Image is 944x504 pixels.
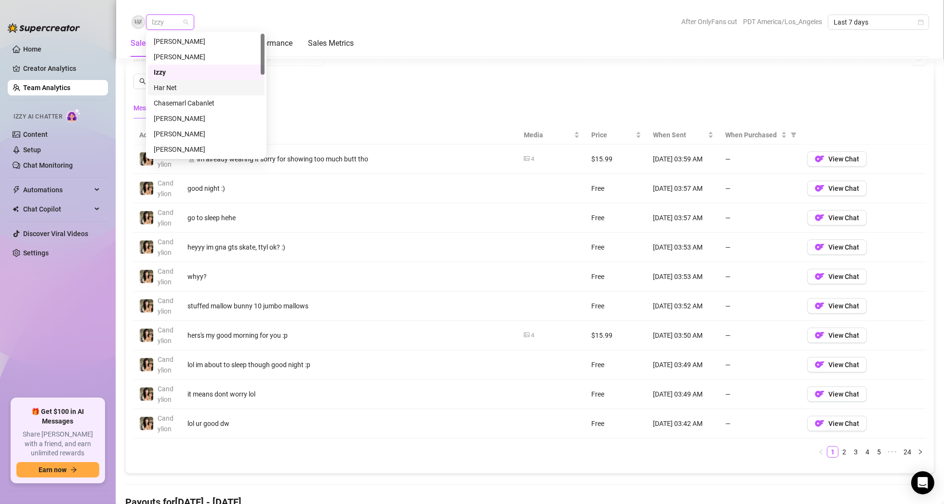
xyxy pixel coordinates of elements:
div: vanessa marandici [148,34,265,49]
span: Account [139,130,167,140]
td: [DATE] 03:50 AM [647,321,719,350]
td: [DATE] 03:49 AM [647,350,719,380]
img: Candylion [140,240,153,254]
div: stuffed mallow bunny 10 jumbo mallows [187,301,512,311]
img: Candylion [140,270,153,283]
li: Next 5 Pages [885,446,900,458]
span: arrow-right [70,466,77,473]
div: it means dont worry lol [187,389,512,399]
img: OF [815,272,824,281]
a: OFView Chat [807,275,867,283]
img: Candylion [140,387,153,401]
span: Candylion [158,267,173,286]
div: lol ur good dw [187,418,512,429]
span: Chat Copilot [23,201,92,217]
a: Home [23,45,41,53]
div: Messages [133,103,164,113]
td: — [719,233,801,262]
td: [DATE] 03:49 AM [647,380,719,409]
div: Open Intercom Messenger [911,471,934,494]
button: OFView Chat [807,357,867,372]
div: Soufiane Boudadour [148,126,265,142]
th: Price [585,126,647,145]
span: View Chat [828,390,859,398]
button: OFView Chat [807,239,867,255]
div: Har Net [154,82,259,93]
a: OFView Chat [807,187,867,195]
div: Edelyn Ribay [148,142,265,157]
li: 4 [862,446,873,458]
span: Candylion [158,326,173,345]
div: [PERSON_NAME] [154,52,259,62]
img: logo-BBDzfeDw.svg [8,23,80,33]
span: filter [791,132,797,138]
a: OFView Chat [807,393,867,400]
span: Izzy [152,15,188,29]
span: Candylion [158,179,173,198]
span: thunderbolt [13,186,20,194]
span: Candylion [158,356,173,374]
li: 1 [827,446,838,458]
div: Performance [249,38,293,49]
div: [PERSON_NAME] [154,129,259,139]
img: OF [815,213,824,223]
div: heyyy im gna gts skate, ttyl ok? :) [187,242,512,252]
div: Mari Valencia [148,49,265,65]
div: lol im about to sleep though good night :p [187,359,512,370]
td: [DATE] 03:57 AM [647,203,719,233]
button: OFView Chat [807,269,867,284]
button: OFView Chat [807,210,867,225]
img: Chat Copilot [13,206,19,212]
span: Candylion [158,414,173,433]
div: good night :) [187,183,512,194]
td: [DATE] 03:53 AM [647,262,719,292]
li: 5 [873,446,885,458]
th: Media [518,126,585,145]
a: 3 [851,447,861,457]
span: 🎁 Get $100 in AI Messages [16,407,99,426]
a: Content [23,131,48,138]
img: Candylion [140,182,153,195]
a: Chat Monitoring [23,161,73,169]
span: PDT America/Los_Angeles [743,14,822,29]
div: Har Net [148,80,265,95]
td: — [719,380,801,409]
span: Candylion [158,209,173,227]
td: Free [585,409,647,438]
td: — [719,321,801,350]
img: Candylion [140,299,153,313]
a: Setup [23,146,41,154]
div: 🐰 im already wearing it sorry for showing too much butt tho [187,154,512,164]
td: Free [585,262,647,292]
button: OFView Chat [807,298,867,314]
span: search [139,78,146,85]
span: Izzy AI Chatter [13,112,62,121]
td: $15.99 [585,145,647,174]
div: [PERSON_NAME] [154,144,259,155]
span: When Sent [653,130,706,140]
img: AI Chatter [66,108,81,122]
img: OF [815,301,824,311]
span: Earn now [39,466,66,474]
span: Candylion [158,297,173,315]
img: Izzy [131,15,146,29]
a: 5 [874,447,884,457]
span: left [818,449,824,455]
span: Last 7 days [834,15,923,29]
a: OFView Chat [807,422,867,430]
a: Settings [23,249,49,257]
span: ••• [885,446,900,458]
td: — [719,292,801,321]
span: View Chat [828,273,859,280]
span: View Chat [828,155,859,163]
div: 4 [531,155,534,164]
a: OFView Chat [807,363,867,371]
span: When Purchased [725,130,779,140]
a: 4 [862,447,873,457]
button: OFView Chat [807,181,867,196]
a: OFView Chat [807,216,867,224]
span: View Chat [828,214,859,222]
td: [DATE] 03:57 AM [647,174,719,203]
a: 2 [839,447,850,457]
li: 24 [900,446,915,458]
